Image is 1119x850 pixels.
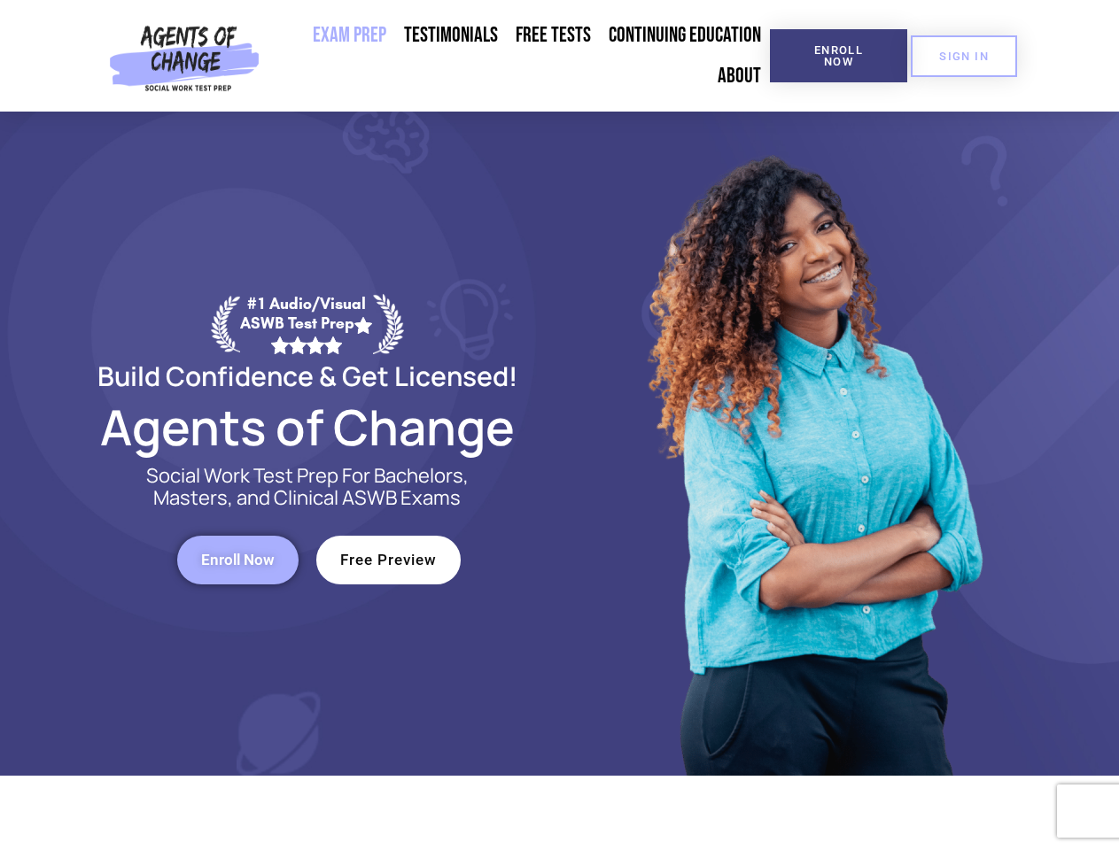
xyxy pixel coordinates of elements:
a: Enroll Now [177,536,299,584]
a: Free Tests [507,15,600,56]
h2: Build Confidence & Get Licensed! [55,363,560,389]
a: SIGN IN [911,35,1017,77]
a: Continuing Education [600,15,770,56]
a: Enroll Now [770,29,907,82]
div: #1 Audio/Visual ASWB Test Prep [240,294,373,353]
span: Enroll Now [201,552,275,568]
a: About [709,56,770,97]
img: Website Image 1 (1) [635,112,990,776]
p: Social Work Test Prep For Bachelors, Masters, and Clinical ASWB Exams [126,465,489,509]
span: Free Preview [340,552,437,568]
a: Exam Prep [304,15,395,56]
a: Free Preview [316,536,461,584]
span: Enroll Now [798,44,879,67]
a: Testimonials [395,15,507,56]
h2: Agents of Change [55,406,560,447]
nav: Menu [267,15,770,97]
span: SIGN IN [939,50,989,62]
